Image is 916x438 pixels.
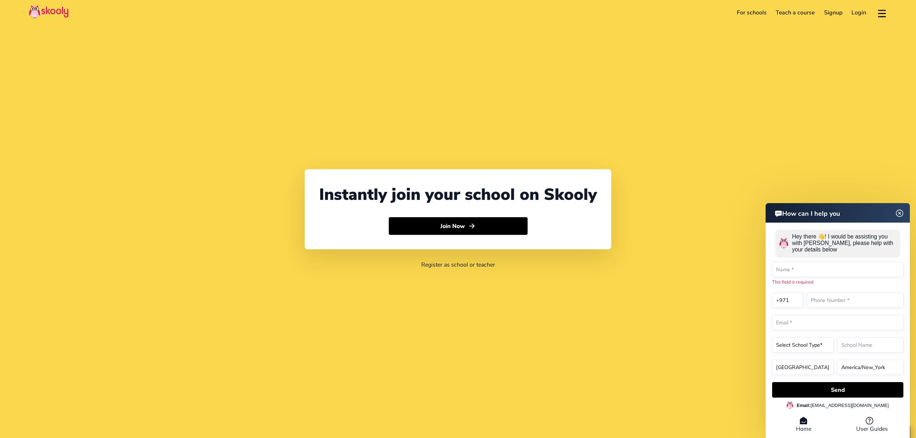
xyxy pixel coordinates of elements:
[771,7,819,18] a: Teach a course
[732,7,771,18] a: For schools
[421,261,495,269] a: Register as school or teacher
[877,7,887,19] button: menu outline
[847,7,871,18] a: Login
[389,217,528,235] button: Join Nowarrow forward outline
[468,222,476,230] ion-icon: arrow forward outline
[819,7,847,18] a: Signup
[29,5,69,19] img: Skooly
[319,184,597,206] div: Instantly join your school on Skooly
